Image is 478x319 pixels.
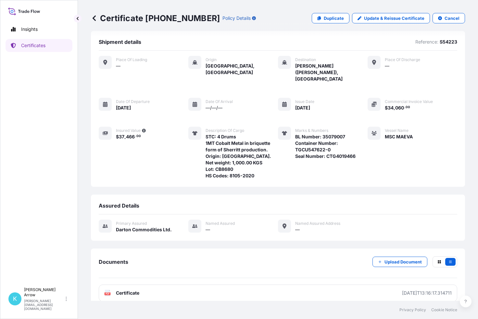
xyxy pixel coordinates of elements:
[385,106,388,110] span: $
[116,290,139,296] span: Certificate
[99,285,457,301] a: PDFCertificate[DATE]T13:16:17.314711
[126,134,135,139] span: 466
[24,299,64,311] p: [PERSON_NAME][EMAIL_ADDRESS][DOMAIN_NAME]
[222,15,251,21] p: Policy Details
[399,307,426,313] a: Privacy Policy
[295,221,340,226] span: Named Assured Address
[99,259,128,265] span: Documents
[206,221,235,226] span: Named Assured
[433,13,465,23] button: Cancel
[295,134,368,159] span: BL Number: 35079007 Container Number: TGCU547622-0 Seal Number: CTG4019466
[91,13,220,23] p: Certificate [PHONE_NUMBER]
[431,307,457,313] a: Cookie Notice
[385,63,389,69] span: —
[395,106,404,110] span: 060
[324,15,344,21] p: Duplicate
[206,134,278,179] span: STC: 4 Drums 1MT Cobalt Metal in briquette form of Sherritt production. Origin: [GEOGRAPHIC_DATA]...
[312,13,349,23] a: Duplicate
[206,105,222,111] span: —/—/—
[295,63,368,82] span: [PERSON_NAME] ([PERSON_NAME]), [GEOGRAPHIC_DATA]
[136,135,141,137] span: 00
[384,259,422,265] p: Upload Document
[24,287,64,298] p: [PERSON_NAME] Arrow
[206,128,244,133] span: Description of cargo
[99,202,139,209] span: Assured Details
[124,134,126,139] span: ,
[135,135,136,137] span: .
[21,42,45,49] p: Certificates
[295,226,300,233] span: —
[385,99,433,104] span: Commercial Invoice Value
[119,134,124,139] span: 37
[295,57,316,62] span: Destination
[6,39,72,52] a: Certificates
[6,23,72,36] a: Insights
[295,99,314,104] span: Issue Date
[116,128,141,133] span: Insured Value
[385,128,409,133] span: Vessel Name
[116,134,119,139] span: $
[295,128,328,133] span: Marks & Numbers
[364,15,424,21] p: Update & Reissue Certificate
[116,221,147,226] span: Primary assured
[295,105,310,111] span: [DATE]
[116,105,131,111] span: [DATE]
[206,99,233,104] span: Date of arrival
[445,15,459,21] p: Cancel
[372,257,427,267] button: Upload Document
[116,63,120,69] span: —
[394,106,395,110] span: ,
[206,57,217,62] span: Origin
[440,39,457,45] p: S54223
[402,290,452,296] div: [DATE]T13:16:17.314711
[13,296,17,302] span: K
[206,226,210,233] span: —
[106,293,110,295] text: PDF
[206,63,278,76] span: [GEOGRAPHIC_DATA], [GEOGRAPHIC_DATA]
[116,226,172,233] span: Darton Commodities Ltd.
[116,57,147,62] span: Place of Loading
[388,106,394,110] span: 34
[406,106,410,108] span: 00
[99,39,141,45] span: Shipment details
[385,134,413,140] span: MSC MAEVA
[352,13,430,23] a: Update & Reissue Certificate
[21,26,38,32] p: Insights
[385,57,420,62] span: Place of discharge
[415,39,438,45] p: Reference:
[116,99,150,104] span: Date of departure
[404,106,405,108] span: .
